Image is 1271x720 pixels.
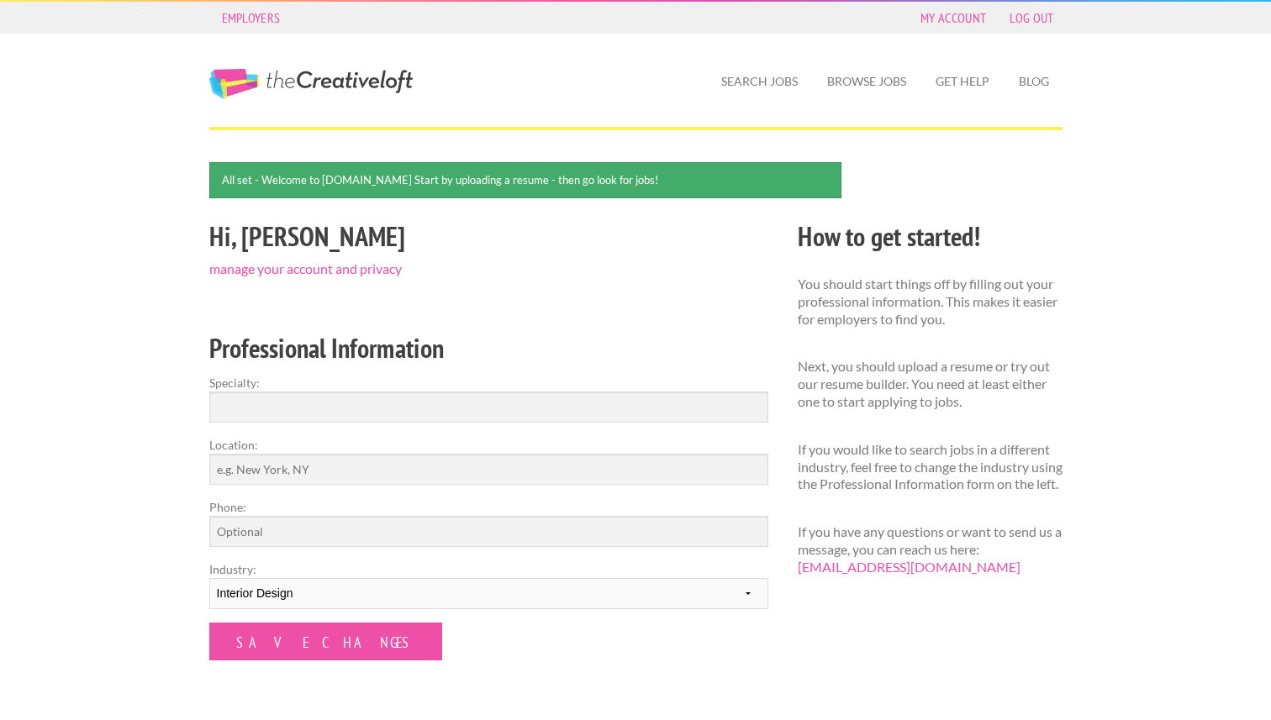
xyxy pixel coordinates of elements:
[798,559,1020,575] a: [EMAIL_ADDRESS][DOMAIN_NAME]
[209,498,768,516] label: Phone:
[1001,6,1062,29] a: Log Out
[209,329,768,367] h2: Professional Information
[708,62,811,101] a: Search Jobs
[814,62,920,101] a: Browse Jobs
[209,69,413,99] a: The Creative Loft
[922,62,1003,101] a: Get Help
[798,218,1063,255] h2: How to get started!
[209,374,768,392] label: Specialty:
[798,358,1063,410] p: Next, you should upload a resume or try out our resume builder. You need at least either one to s...
[209,560,768,578] label: Industry:
[214,6,289,29] a: Employers
[209,454,768,485] input: e.g. New York, NY
[209,260,402,276] a: manage your account and privacy
[209,436,768,454] label: Location:
[209,516,768,547] input: Optional
[209,623,442,660] input: Save Changes
[798,523,1063,575] p: If you have any questions or want to send us a message, you can reach us here:
[209,162,842,198] div: All set - Welcome to [DOMAIN_NAME] Start by uploading a resume - then go look for jobs!
[1005,62,1063,101] a: Blog
[798,441,1063,493] p: If you would like to search jobs in a different industry, feel free to change the industry using ...
[798,276,1063,328] p: You should start things off by filling out your professional information. This makes it easier fo...
[912,6,994,29] a: My Account
[209,218,768,255] h2: Hi, [PERSON_NAME]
